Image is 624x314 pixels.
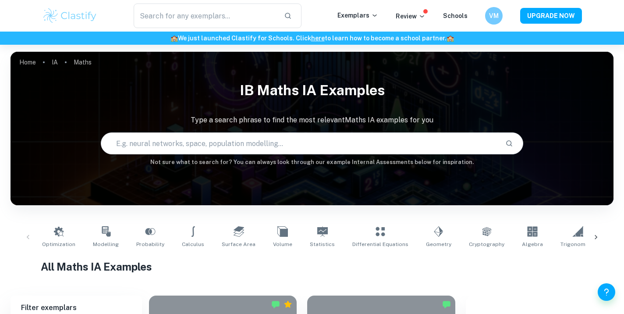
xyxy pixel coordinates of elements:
a: Home [19,56,36,68]
span: Probability [136,240,164,248]
h6: Not sure what to search for? You can always look through our example Internal Assessments below f... [11,158,613,167]
input: E.g. neural networks, space, population modelling... [101,131,498,156]
span: Differential Equations [352,240,408,248]
div: Premium [284,300,292,309]
p: Maths [74,57,92,67]
a: here [311,35,325,42]
span: Geometry [426,240,451,248]
span: Statistics [310,240,335,248]
span: Calculus [182,240,204,248]
span: 🏫 [170,35,178,42]
span: Surface Area [222,240,255,248]
span: 🏫 [447,35,454,42]
p: Exemplars [337,11,378,20]
h6: We just launched Clastify for Schools. Click to learn how to become a school partner. [2,33,622,43]
span: Trigonometry [560,240,596,248]
span: Volume [273,240,292,248]
button: Help and Feedback [598,283,615,301]
p: Review [396,11,425,21]
button: VM [485,7,503,25]
button: UPGRADE NOW [520,8,582,24]
a: Schools [443,12,468,19]
img: Clastify logo [42,7,98,25]
img: Marked [442,300,451,309]
span: Optimization [42,240,75,248]
a: IA [52,56,58,68]
h1: IB Maths IA examples [11,76,613,104]
h1: All Maths IA Examples [41,259,583,275]
input: Search for any exemplars... [134,4,277,28]
h6: VM [489,11,499,21]
span: Cryptography [469,240,504,248]
span: Modelling [93,240,119,248]
p: Type a search phrase to find the most relevant Maths IA examples for you [11,115,613,125]
img: Marked [271,300,280,309]
span: Algebra [522,240,543,248]
button: Search [502,136,517,151]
